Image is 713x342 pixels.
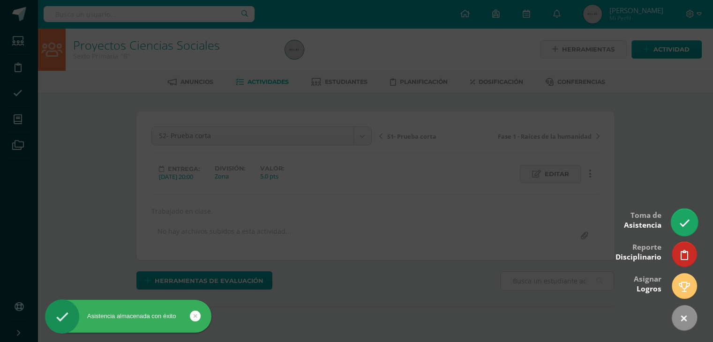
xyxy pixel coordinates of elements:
span: Disciplinario [615,252,661,262]
div: Asistencia almacenada con éxito [45,312,211,320]
div: Reporte [615,236,661,267]
span: Logros [637,284,661,294]
div: Toma de [624,204,661,235]
div: Asignar [634,268,661,298]
span: Asistencia [624,220,661,230]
